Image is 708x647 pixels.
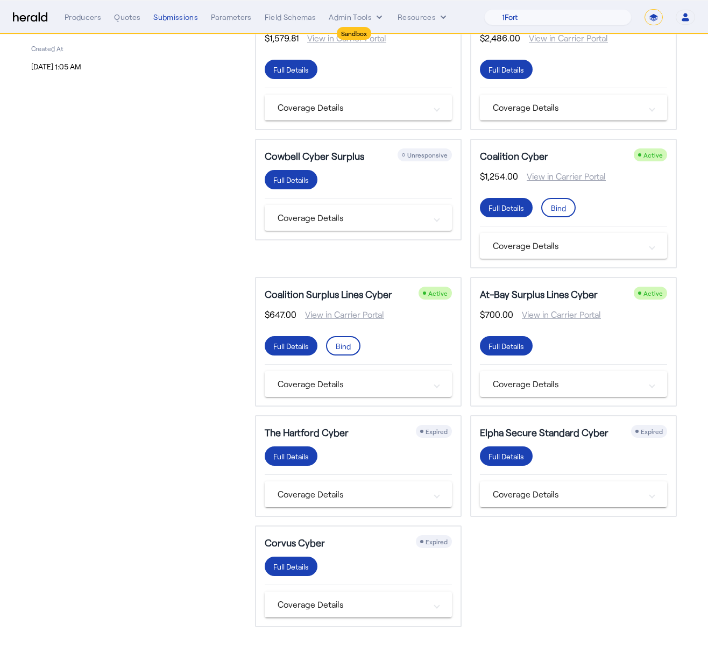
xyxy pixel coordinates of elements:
[265,287,392,302] h5: Coalition Surplus Lines Cyber
[488,64,524,75] div: Full Details
[480,425,608,440] h5: Elpha Secure Standard Cyber
[265,371,452,397] mat-expansion-panel-header: Coverage Details
[299,32,386,45] span: View in Carrier Portal
[488,451,524,462] div: Full Details
[480,148,548,163] h5: Coalition Cyber
[480,233,667,259] mat-expansion-panel-header: Coverage Details
[520,32,608,45] span: View in Carrier Portal
[31,44,242,53] p: Created At
[278,211,426,224] mat-panel-title: Coverage Details
[643,289,663,297] span: Active
[31,61,242,72] p: [DATE] 1:05 AM
[480,308,513,321] span: $700.00
[265,336,317,356] button: Full Details
[480,446,533,466] button: Full Details
[265,60,317,79] button: Full Details
[265,535,325,550] h5: Corvus Cyber
[398,12,449,23] button: Resources dropdown menu
[278,378,426,390] mat-panel-title: Coverage Details
[551,202,566,214] div: Bind
[265,592,452,617] mat-expansion-panel-header: Coverage Details
[265,308,296,321] span: $647.00
[265,481,452,507] mat-expansion-panel-header: Coverage Details
[480,287,598,302] h5: At-Bay Surplus Lines Cyber
[326,336,360,356] button: Bind
[265,557,317,576] button: Full Details
[426,538,448,545] span: Expired
[265,148,364,163] h5: Cowbell Cyber Surplus
[493,378,641,390] mat-panel-title: Coverage Details
[296,308,384,321] span: View in Carrier Portal
[513,308,601,321] span: View in Carrier Portal
[541,198,576,217] button: Bind
[265,425,349,440] h5: The Hartford Cyber
[641,428,663,435] span: Expired
[65,12,101,23] div: Producers
[518,170,606,183] span: View in Carrier Portal
[480,371,667,397] mat-expansion-panel-header: Coverage Details
[493,239,641,252] mat-panel-title: Coverage Details
[278,598,426,611] mat-panel-title: Coverage Details
[426,428,448,435] span: Expired
[480,198,533,217] button: Full Details
[211,12,252,23] div: Parameters
[480,60,533,79] button: Full Details
[336,340,351,352] div: Bind
[265,12,316,23] div: Field Schemas
[329,12,385,23] button: internal dropdown menu
[273,451,309,462] div: Full Details
[428,289,448,297] span: Active
[265,95,452,120] mat-expansion-panel-header: Coverage Details
[265,446,317,466] button: Full Details
[337,27,372,40] div: Sandbox
[273,64,309,75] div: Full Details
[493,488,641,501] mat-panel-title: Coverage Details
[114,12,140,23] div: Quotes
[480,95,667,120] mat-expansion-panel-header: Coverage Details
[643,151,663,159] span: Active
[278,488,426,501] mat-panel-title: Coverage Details
[153,12,198,23] div: Submissions
[273,174,309,186] div: Full Details
[278,101,426,114] mat-panel-title: Coverage Details
[265,205,452,231] mat-expansion-panel-header: Coverage Details
[265,32,299,45] span: $1,579.81
[493,101,641,114] mat-panel-title: Coverage Details
[488,202,524,214] div: Full Details
[480,481,667,507] mat-expansion-panel-header: Coverage Details
[480,336,533,356] button: Full Details
[273,561,309,572] div: Full Details
[488,340,524,352] div: Full Details
[13,12,47,23] img: Herald Logo
[407,151,448,159] span: Unresponsive
[480,170,518,183] span: $1,254.00
[480,32,520,45] span: $2,486.00
[265,170,317,189] button: Full Details
[273,340,309,352] div: Full Details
